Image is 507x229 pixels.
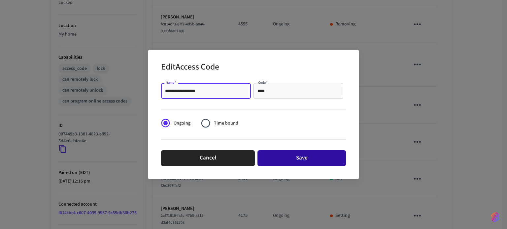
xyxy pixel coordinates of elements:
h2: Edit Access Code [161,58,219,78]
label: Code [258,80,268,85]
button: Cancel [161,150,255,166]
label: Name [166,80,176,85]
span: Time bound [214,120,238,127]
img: SeamLogoGradient.69752ec5.svg [491,212,499,222]
span: Ongoing [174,120,190,127]
button: Save [257,150,346,166]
